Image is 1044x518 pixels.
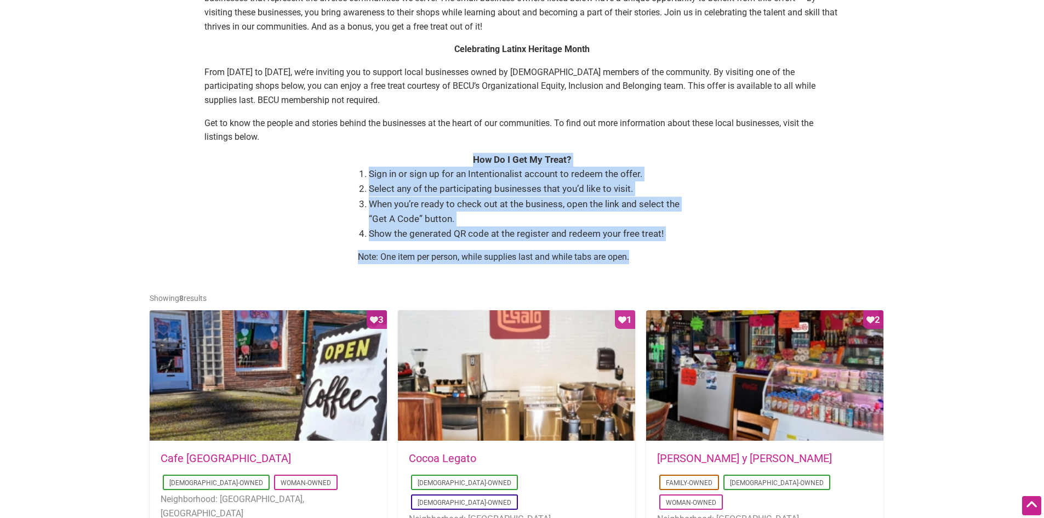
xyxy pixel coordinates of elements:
a: Cafe [GEOGRAPHIC_DATA] [161,452,291,465]
p: Get to know the people and stories behind the businesses at the heart of our communities. To find... [204,116,840,144]
a: [DEMOGRAPHIC_DATA]-Owned [418,499,511,506]
a: Woman-Owned [281,479,331,487]
li: When you’re ready to check out at the business, open the link and select the “Get A Code” button. [369,197,687,226]
p: Note: One item per person, while supplies last and while tabs are open. [358,250,687,264]
span: Showing results [150,294,207,303]
strong: How Do I Get My Treat? [473,154,571,165]
b: 8 [179,294,184,303]
a: [DEMOGRAPHIC_DATA]-Owned [730,479,824,487]
strong: Celebrating Latinx Heritage Month [454,44,590,54]
a: [PERSON_NAME] y [PERSON_NAME] [657,452,832,465]
a: [DEMOGRAPHIC_DATA]-Owned [418,479,511,487]
li: Show the generated QR code at the register and redeem your free treat! [369,226,687,241]
li: Select any of the participating businesses that you’d like to visit. [369,181,687,196]
p: From [DATE] to [DATE], we’re inviting you to support local businesses owned by [DEMOGRAPHIC_DATA]... [204,65,840,107]
a: Family-Owned [666,479,712,487]
a: Cocoa Legato [409,452,476,465]
div: Scroll Back to Top [1022,496,1041,515]
li: Sign in or sign up for an Intentionalist account to redeem the offer. [369,167,687,181]
a: [DEMOGRAPHIC_DATA]-Owned [169,479,263,487]
a: Woman-Owned [666,499,716,506]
